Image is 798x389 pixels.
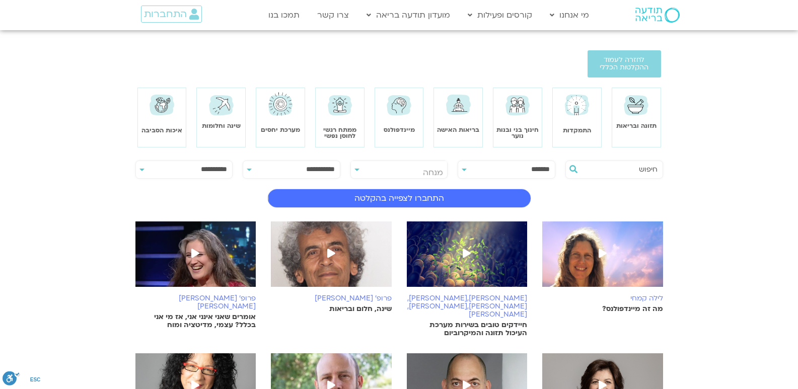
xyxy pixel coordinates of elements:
[135,313,256,329] p: אומרים שאני אינני אני, אז מי אני בכלל? עצמי, מדיטציה ומוח
[141,6,202,23] a: התחברות
[271,294,392,302] h6: פרופ׳ [PERSON_NAME]
[144,9,187,20] span: התחברות
[437,126,479,134] a: בריאות האישה
[407,294,528,319] h6: [PERSON_NAME],[PERSON_NAME],[PERSON_NAME],[PERSON_NAME],[PERSON_NAME]
[463,6,537,25] a: קורסים ופעילות
[616,122,657,130] a: תזונה ובריאות
[407,321,528,337] p: חיידקים טובים בשירות מערכת העיכול תזונה והמיקרוביום
[542,294,663,302] h6: לילה קמחי
[202,122,241,130] a: שינה וחלומות
[384,126,415,134] a: מיינדפולנס
[263,6,305,25] a: תמכו בנו
[271,305,392,313] p: שינה, חלום ובריאות
[312,6,354,25] a: צרו קשר
[407,221,528,337] a: [PERSON_NAME],[PERSON_NAME],[PERSON_NAME],[PERSON_NAME],[PERSON_NAME] חיידקים טובים בשירות מערכת ...
[600,56,649,71] span: לחזרה לעמוד ההקלטות הכללי
[268,189,531,208] label: התחברו לצפייה בהקלטה
[542,221,663,313] a: לילה קמחי מה זה מיינדפולנס?
[588,50,661,77] a: לחזרה לעמוד ההקלטות הכללי
[135,221,256,329] a: פרופ' [PERSON_NAME][PERSON_NAME] אומרים שאני אינני אני, אז מי אני בכלל? עצמי, מדיטציה ומוח
[423,167,443,178] span: מנחה
[542,305,663,313] p: מה זה מיינדפולנס?
[261,126,300,134] a: מערכת יחסים
[361,6,455,25] a: מועדון תודעה בריאה
[271,221,392,297] img: %D7%A4%D7%A8%D7%95%D7%A4%D7%B3-%D7%90%D7%91%D7%A9%D7%9C%D7%95%D7%9D-%D7%90%D7%9C%D7%99%D7%A6%D7%9...
[407,221,528,297] img: Untitled-design-8.png
[496,126,539,139] a: חינוך בני ובנות נוער
[141,126,182,134] a: איכות הסביבה
[542,221,663,297] img: %D7%9E%D7%99%D7%99%D7%A0%D7%93%D7%A4%D7%95%D7%9C%D7%A0%D7%A1.jpg
[635,8,680,23] img: תודעה בריאה
[271,221,392,313] a: פרופ׳ [PERSON_NAME] שינה, חלום ובריאות
[581,161,658,178] input: חיפוש
[135,294,256,310] h6: פרופ' [PERSON_NAME][PERSON_NAME]
[563,126,591,134] a: התמקדות
[135,221,256,297] img: %D7%90%D7%91%D7%99%D7%91%D7%94.png
[545,6,594,25] a: מי אנחנו
[323,126,356,139] a: ממתח רגשי לחוסן נפשי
